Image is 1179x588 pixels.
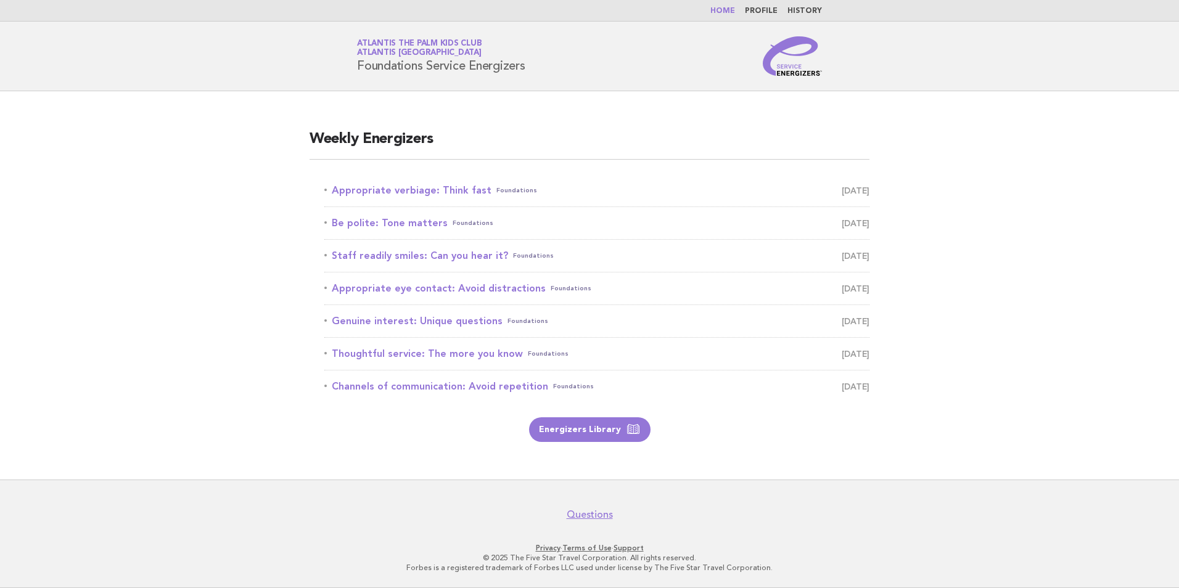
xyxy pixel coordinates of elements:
[212,543,967,553] p: · ·
[842,214,869,232] span: [DATE]
[324,280,869,297] a: Appropriate eye contact: Avoid distractionsFoundations [DATE]
[842,280,869,297] span: [DATE]
[553,378,594,395] span: Foundations
[357,39,482,57] a: Atlantis The Palm Kids ClubAtlantis [GEOGRAPHIC_DATA]
[842,182,869,199] span: [DATE]
[324,312,869,330] a: Genuine interest: Unique questionsFoundations [DATE]
[212,563,967,573] p: Forbes is a registered trademark of Forbes LLC used under license by The Five Star Travel Corpora...
[496,182,537,199] span: Foundations
[324,345,869,362] a: Thoughtful service: The more you knowFoundations [DATE]
[324,247,869,264] a: Staff readily smiles: Can you hear it?Foundations [DATE]
[324,378,869,395] a: Channels of communication: Avoid repetitionFoundations [DATE]
[745,7,778,15] a: Profile
[567,508,613,521] a: Questions
[507,312,548,330] span: Foundations
[536,544,561,552] a: Privacy
[710,7,735,15] a: Home
[562,544,612,552] a: Terms of Use
[551,280,591,297] span: Foundations
[842,312,869,330] span: [DATE]
[310,129,869,160] h2: Weekly Energizers
[324,214,869,232] a: Be polite: Tone mattersFoundations [DATE]
[528,345,569,362] span: Foundations
[324,182,869,199] a: Appropriate verbiage: Think fastFoundations [DATE]
[763,36,822,76] img: Service Energizers
[357,49,482,57] span: Atlantis [GEOGRAPHIC_DATA]
[842,345,869,362] span: [DATE]
[842,378,869,395] span: [DATE]
[787,7,822,15] a: History
[212,553,967,563] p: © 2025 The Five Star Travel Corporation. All rights reserved.
[513,247,554,264] span: Foundations
[357,40,525,72] h1: Foundations Service Energizers
[614,544,644,552] a: Support
[529,417,651,442] a: Energizers Library
[842,247,869,264] span: [DATE]
[453,214,493,232] span: Foundations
